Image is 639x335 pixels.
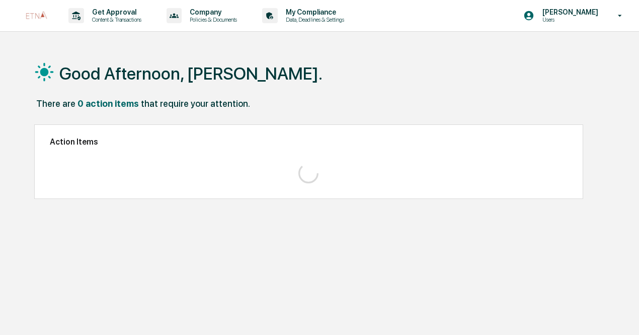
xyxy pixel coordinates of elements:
[278,16,349,23] p: Data, Deadlines & Settings
[84,8,146,16] p: Get Approval
[77,98,139,109] div: 0 action items
[534,8,603,16] p: [PERSON_NAME]
[84,16,146,23] p: Content & Transactions
[141,98,250,109] div: that require your attention.
[59,63,323,84] h1: Good Afternoon, [PERSON_NAME].
[182,8,242,16] p: Company
[278,8,349,16] p: My Compliance
[534,16,603,23] p: Users
[50,137,568,147] h2: Action Items
[24,4,48,28] img: logo
[182,16,242,23] p: Policies & Documents
[36,98,75,109] div: There are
